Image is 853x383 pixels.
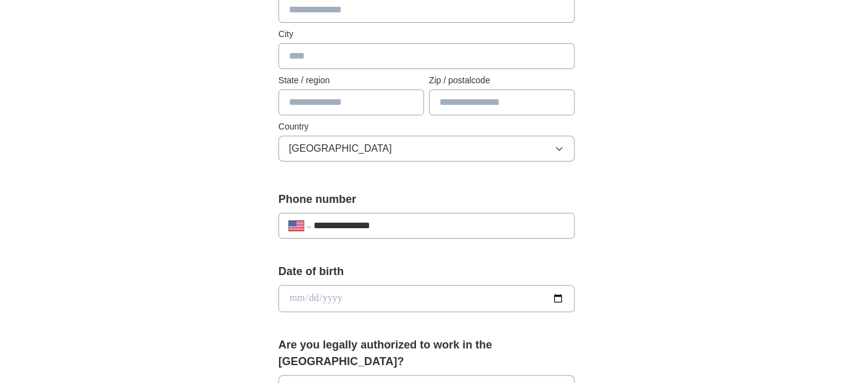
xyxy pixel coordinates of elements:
[278,337,575,370] label: Are you legally authorized to work in the [GEOGRAPHIC_DATA]?
[278,28,575,41] label: City
[429,74,575,87] label: Zip / postalcode
[278,120,575,133] label: Country
[278,136,575,162] button: [GEOGRAPHIC_DATA]
[278,263,575,280] label: Date of birth
[289,141,392,156] span: [GEOGRAPHIC_DATA]
[278,191,575,208] label: Phone number
[278,74,424,87] label: State / region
